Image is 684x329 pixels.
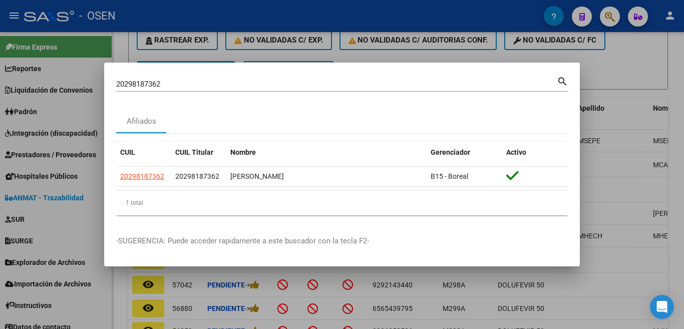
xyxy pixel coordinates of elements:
span: B15 - Boreal [431,172,468,180]
span: CUIL Titular [175,148,213,156]
datatable-header-cell: Activo [502,142,568,163]
div: Open Intercom Messenger [650,295,674,319]
mat-icon: search [557,75,568,87]
span: CUIL [120,148,135,156]
span: 20298187362 [175,172,219,180]
div: Afiliados [127,116,156,127]
span: Activo [506,148,526,156]
div: [PERSON_NAME] [230,171,423,182]
span: Nombre [230,148,256,156]
p: -SUGERENCIA: Puede acceder rapidamente a este buscador con la tecla F2- [116,235,568,247]
datatable-header-cell: CUIL Titular [171,142,226,163]
div: 1 total [116,190,568,215]
datatable-header-cell: Nombre [226,142,427,163]
span: Gerenciador [431,148,470,156]
datatable-header-cell: CUIL [116,142,171,163]
datatable-header-cell: Gerenciador [427,142,502,163]
span: 20298187362 [120,172,164,180]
